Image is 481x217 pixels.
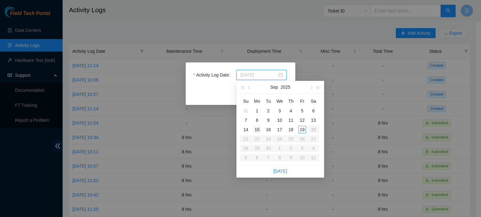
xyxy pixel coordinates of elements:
th: Th [285,96,297,106]
td: 2025-09-04 [285,106,297,116]
div: 2 [265,107,272,115]
button: 2025 [281,81,290,93]
div: 6 [310,107,317,115]
th: Mo [251,96,263,106]
td: 2025-09-14 [240,125,251,134]
div: 4 [287,107,295,115]
td: 2025-09-13 [308,116,319,125]
td: 2025-09-03 [274,106,285,116]
td: 2025-08-31 [240,106,251,116]
button: Sep [270,81,278,93]
th: Tu [263,96,274,106]
div: 16 [265,126,272,133]
td: 2025-09-18 [285,125,297,134]
div: 11 [287,116,295,124]
td: 2025-09-10 [274,116,285,125]
div: 17 [276,126,283,133]
td: 2025-09-15 [251,125,263,134]
td: 2025-09-12 [297,116,308,125]
th: Sa [308,96,319,106]
label: Activity Log Date [193,70,233,80]
div: 13 [310,116,317,124]
td: 2025-09-09 [263,116,274,125]
td: 2025-09-08 [251,116,263,125]
div: 31 [242,107,250,115]
div: 7 [242,116,250,124]
th: Su [240,96,251,106]
th: We [274,96,285,106]
div: 19 [298,126,306,133]
td: 2025-09-05 [297,106,308,116]
div: 5 [298,107,306,115]
div: 3 [276,107,283,115]
td: 2025-09-19 [297,125,308,134]
td: 2025-09-06 [308,106,319,116]
div: 14 [242,126,250,133]
a: [DATE] [273,169,287,174]
div: 9 [265,116,272,124]
td: 2025-09-07 [240,116,251,125]
td: 2025-09-17 [274,125,285,134]
div: 10 [276,116,283,124]
div: 15 [253,126,261,133]
div: 12 [298,116,306,124]
td: 2025-09-02 [263,106,274,116]
div: 8 [253,116,261,124]
div: 18 [287,126,295,133]
div: 1 [253,107,261,115]
td: 2025-09-11 [285,116,297,125]
td: 2025-09-16 [263,125,274,134]
th: Fr [297,96,308,106]
td: 2025-09-01 [251,106,263,116]
input: Activity Log Date [240,72,277,78]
